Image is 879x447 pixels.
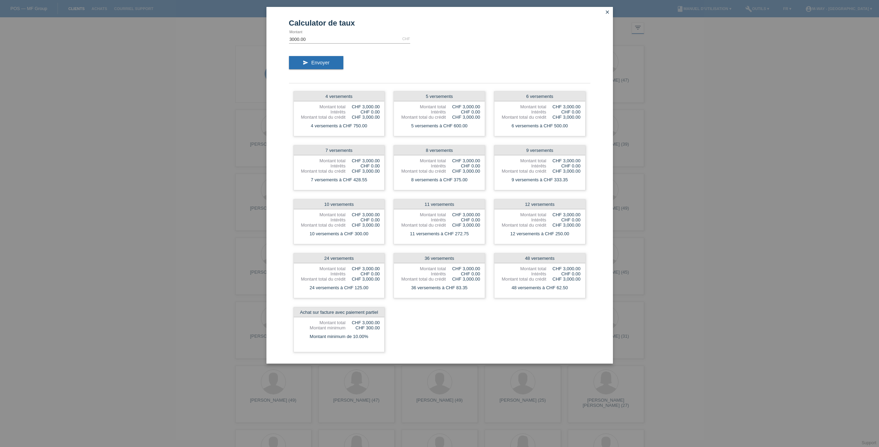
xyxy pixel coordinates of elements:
div: Montant total [298,212,346,217]
div: Montant total du crédit [499,168,546,174]
div: Montant total [499,266,546,271]
div: CHF 3,000.00 [345,115,380,120]
div: CHF 0.00 [546,163,581,168]
div: CHF 3,000.00 [345,158,380,163]
div: Montant total [398,104,446,109]
div: CHF 0.00 [345,217,380,222]
div: 8 versements à CHF 375.00 [394,175,485,184]
div: CHF 3,000.00 [345,222,380,228]
div: CHF 0.00 [345,271,380,276]
div: Montant minimum [298,325,346,330]
div: Montant total [499,104,546,109]
div: CHF 0.00 [446,217,480,222]
div: CHF 3,000.00 [546,222,581,228]
div: Montant total [398,158,446,163]
div: Montant total du crédit [298,168,346,174]
a: close [603,9,612,17]
div: Montant total du crédit [499,276,546,282]
div: CHF 3,000.00 [546,115,581,120]
div: 7 versements [294,146,385,155]
div: Montant total du crédit [398,276,446,282]
div: Intérêts [398,271,446,276]
div: CHF 3,000.00 [546,158,581,163]
div: Intérêts [499,163,546,168]
div: 8 versements [394,146,485,155]
div: 12 versements à CHF 250.00 [494,229,585,238]
div: Intérêts [298,217,346,222]
div: Montant total [398,266,446,271]
div: CHF 0.00 [446,109,480,115]
div: CHF [402,37,410,41]
div: 48 versements [494,254,585,263]
div: CHF 0.00 [446,271,480,276]
div: Montant total [499,212,546,217]
div: CHF 3,000.00 [446,222,480,228]
span: Envoyer [311,60,329,65]
div: 10 versements [294,200,385,209]
div: CHF 0.00 [345,163,380,168]
div: CHF 3,000.00 [345,212,380,217]
div: CHF 0.00 [345,109,380,115]
div: CHF 3,000.00 [345,320,380,325]
div: 4 versements à CHF 750.00 [294,121,385,130]
div: Intérêts [398,109,446,115]
div: Montant total du crédit [298,222,346,228]
div: 24 versements [294,254,385,263]
div: 5 versements à CHF 600.00 [394,121,485,130]
div: Montant total [298,266,346,271]
div: CHF 0.00 [546,271,581,276]
div: CHF 3,000.00 [546,266,581,271]
div: CHF 3,000.00 [546,168,581,174]
div: CHF 3,000.00 [345,168,380,174]
div: Intérêts [298,163,346,168]
div: 11 versements [394,200,485,209]
div: CHF 3,000.00 [446,158,480,163]
div: 24 versements à CHF 125.00 [294,283,385,292]
div: Montant total du crédit [499,222,546,228]
div: CHF 3,000.00 [446,104,480,109]
h1: Calculator de taux [289,19,590,27]
div: 48 versements à CHF 62.50 [494,283,585,292]
div: 36 versements à CHF 83.35 [394,283,485,292]
div: CHF 3,000.00 [345,266,380,271]
div: 6 versements à CHF 500.00 [494,121,585,130]
div: 6 versements [494,92,585,101]
div: CHF 0.00 [446,163,480,168]
div: 11 versements à CHF 272.75 [394,229,485,238]
div: Montant total [398,212,446,217]
div: CHF 3,000.00 [546,276,581,282]
div: 4 versements [294,92,385,101]
div: Montant total [298,158,346,163]
div: Montant total du crédit [398,168,446,174]
div: CHF 3,000.00 [446,266,480,271]
div: CHF 0.00 [546,109,581,115]
div: Montant total du crédit [398,115,446,120]
div: CHF 3,000.00 [446,168,480,174]
div: 7 versements à CHF 428.55 [294,175,385,184]
button: send Envoyer [289,56,343,69]
div: CHF 3,000.00 [345,276,380,282]
div: Montant total [298,320,346,325]
div: 10 versements à CHF 300.00 [294,229,385,238]
div: 9 versements [494,146,585,155]
div: CHF 0.00 [546,217,581,222]
div: CHF 300.00 [345,325,380,330]
div: Intérêts [499,217,546,222]
div: 5 versements [394,92,485,101]
div: Montant total du crédit [499,115,546,120]
div: Montant total [499,158,546,163]
div: CHF 3,000.00 [446,115,480,120]
div: Montant total du crédit [298,115,346,120]
div: Montant minimum de 10.00% [294,332,385,341]
div: CHF 3,000.00 [446,212,480,217]
div: CHF 3,000.00 [446,276,480,282]
i: close [605,9,610,15]
div: Intérêts [398,217,446,222]
div: Intérêts [298,271,346,276]
div: CHF 3,000.00 [546,212,581,217]
div: 12 versements [494,200,585,209]
div: 36 versements [394,254,485,263]
div: Intérêts [298,109,346,115]
div: Montant total du crédit [398,222,446,228]
div: 9 versements à CHF 333.35 [494,175,585,184]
